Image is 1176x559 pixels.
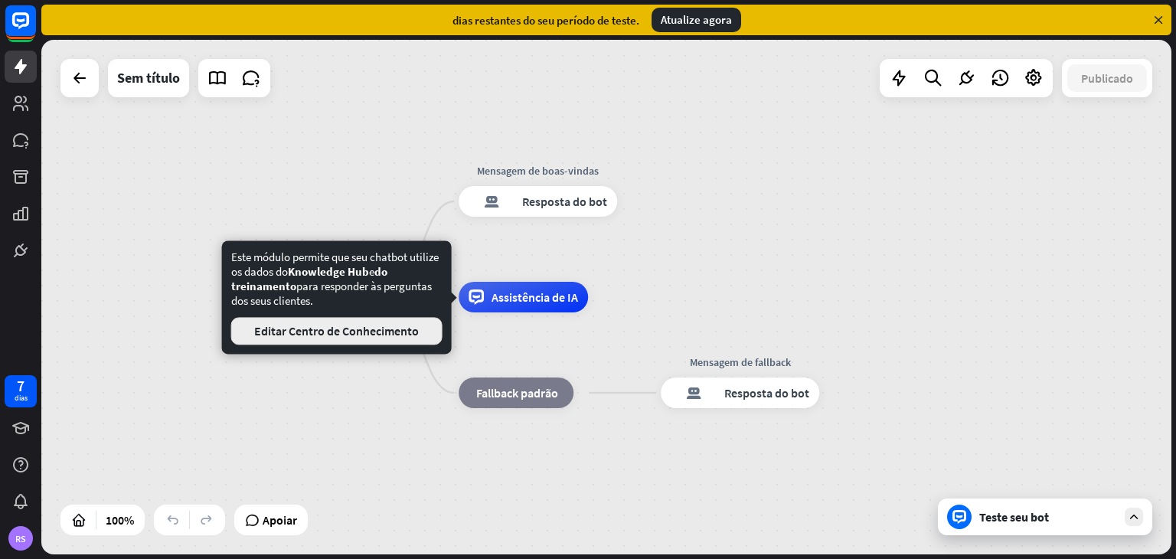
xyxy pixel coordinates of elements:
div: Sem título [117,59,180,97]
font: Sem título [117,69,180,87]
font: 100% [106,512,134,528]
font: Apoiar [263,512,297,528]
font: Editar Centro de Conhecimento [254,323,419,338]
button: Publicado [1067,64,1147,92]
font: Mensagem de fallback [690,355,791,369]
font: Publicado [1081,70,1133,86]
font: Teste seu bot [979,509,1049,525]
a: 7 dias [5,375,37,407]
font: Este módulo permite que seu chatbot utilize os dados do [231,250,439,279]
font: 7 [17,376,24,395]
font: Resposta do bot [724,385,809,400]
button: Editar Centro de Conhecimento [231,317,443,345]
font: Knowledge Hub [288,264,369,279]
font: Atualize agora [661,12,732,27]
font: dias [15,393,28,403]
font: Assistência de IA [492,289,578,305]
font: para responder às perguntas dos seus clientes. [231,279,432,308]
font: dias restantes do seu período de teste. [452,13,639,28]
button: Abra o widget de bate-papo do LiveChat [12,6,58,52]
font: Fallback padrão [476,385,558,400]
font: resposta do bot de bloco [671,385,717,400]
font: do treinamento [231,264,387,293]
font: RS [15,533,26,544]
font: Mensagem de boas-vindas [477,164,599,178]
font: Resposta do bot [522,194,607,209]
font: resposta do bot de bloco [469,194,514,209]
font: e [369,264,374,279]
